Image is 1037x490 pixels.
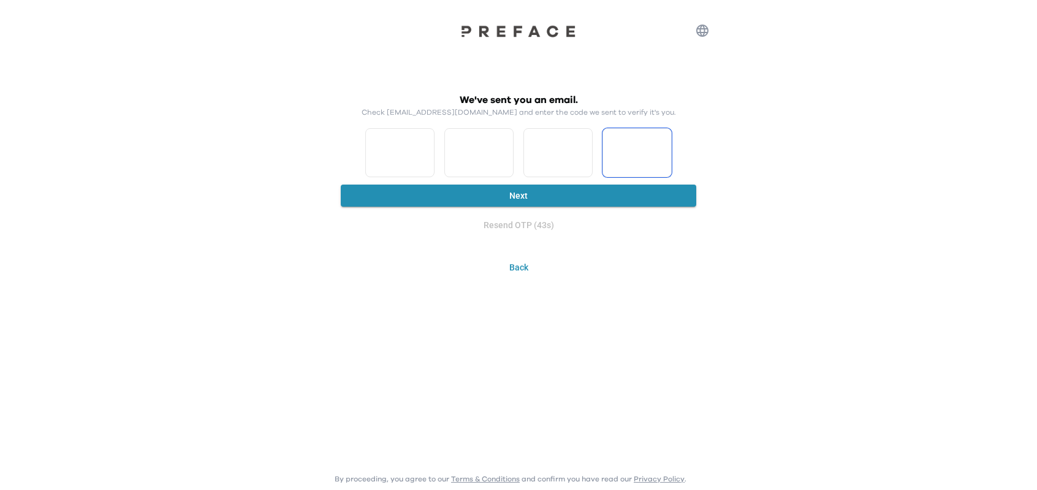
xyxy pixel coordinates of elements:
p: By proceeding, you agree to our and confirm you have read our . [335,474,686,484]
input: Please enter OTP character 4 [602,128,672,177]
a: Terms & Conditions [451,475,520,483]
input: Please enter OTP character 2 [444,128,514,177]
p: Check [EMAIL_ADDRESS][DOMAIN_NAME] and enter the code we sent to verify it's you. [362,107,675,117]
input: Please enter OTP character 3 [523,128,593,177]
img: Preface Logo [457,25,580,37]
button: Back [335,256,702,279]
h2: We've sent you an email. [460,93,578,107]
button: Next [341,185,696,207]
a: Privacy Policy [634,475,685,483]
input: Please enter OTP character 1 [365,128,435,177]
